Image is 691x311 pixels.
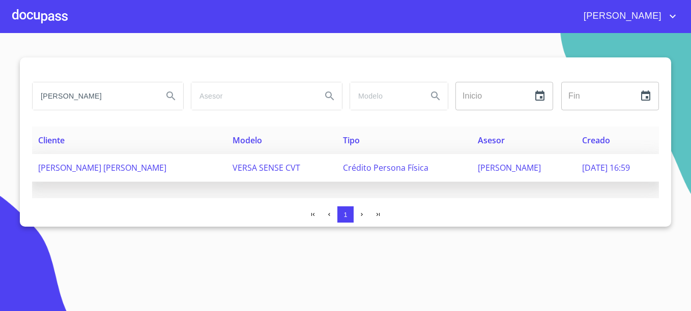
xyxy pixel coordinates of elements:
[478,135,505,146] span: Asesor
[318,84,342,108] button: Search
[233,135,262,146] span: Modelo
[33,82,155,110] input: search
[233,162,300,173] span: VERSA SENSE CVT
[576,8,679,24] button: account of current user
[350,82,419,110] input: search
[582,135,610,146] span: Creado
[191,82,313,110] input: search
[38,135,65,146] span: Cliente
[423,84,448,108] button: Search
[343,162,428,173] span: Crédito Persona Física
[337,206,354,223] button: 1
[343,211,347,219] span: 1
[159,84,183,108] button: Search
[343,135,360,146] span: Tipo
[478,162,541,173] span: [PERSON_NAME]
[576,8,667,24] span: [PERSON_NAME]
[582,162,630,173] span: [DATE] 16:59
[38,162,166,173] span: [PERSON_NAME] [PERSON_NAME]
